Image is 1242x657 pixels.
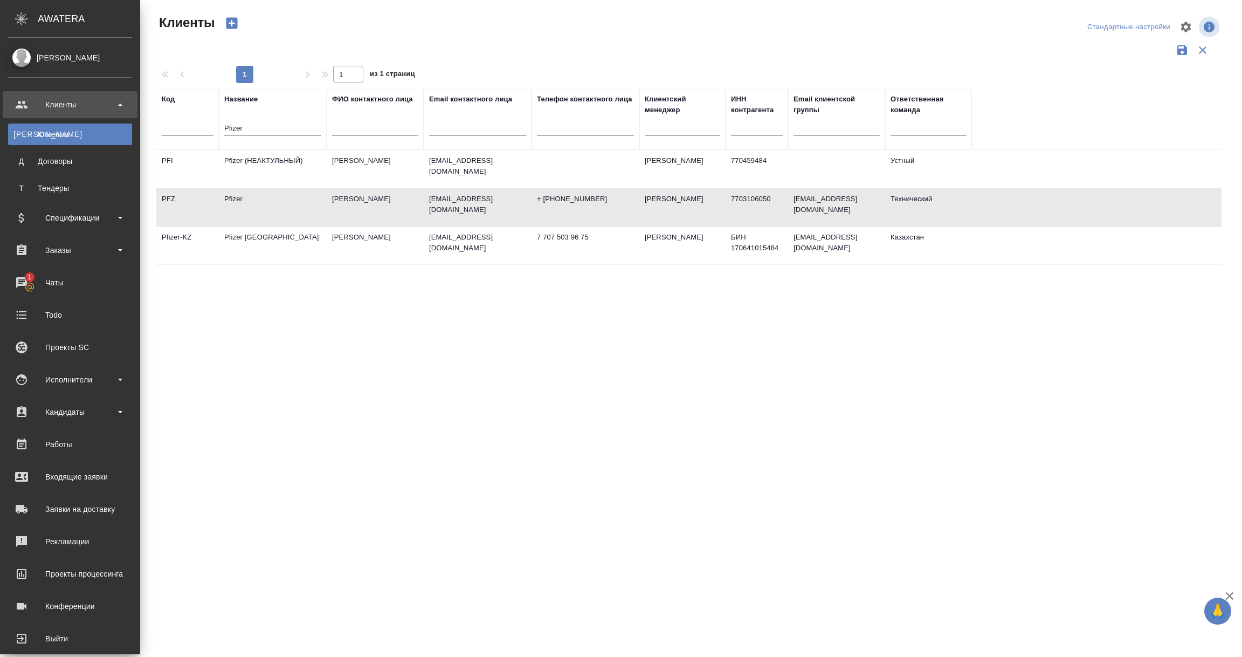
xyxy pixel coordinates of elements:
[8,150,132,172] a: ДДоговоры
[726,150,788,188] td: 770459484
[429,232,526,254] p: [EMAIL_ADDRESS][DOMAIN_NAME]
[3,463,137,490] a: Входящие заявки
[8,307,132,323] div: Todo
[8,52,132,64] div: [PERSON_NAME]
[429,94,512,105] div: Email контактного лица
[891,94,966,115] div: Ответственная команда
[8,177,132,199] a: ТТендеры
[1204,598,1231,625] button: 🙏
[788,188,885,226] td: [EMAIL_ADDRESS][DOMAIN_NAME]
[3,528,137,555] a: Рекламации
[8,598,132,614] div: Конференции
[38,8,140,30] div: AWATERA
[1192,40,1213,60] button: Сбросить фильтры
[156,150,219,188] td: PFI
[8,404,132,420] div: Кандидаты
[162,94,175,105] div: Код
[8,372,132,388] div: Исполнители
[429,194,526,215] p: [EMAIL_ADDRESS][DOMAIN_NAME]
[13,183,127,194] div: Тендеры
[537,94,632,105] div: Телефон контактного лица
[219,227,327,264] td: Pfizer [GEOGRAPHIC_DATA]
[8,436,132,453] div: Работы
[793,94,880,115] div: Email клиентской группы
[1173,14,1199,40] span: Настроить таблицу
[1172,40,1192,60] button: Сохранить фильтры
[332,94,413,105] div: ФИО контактного лица
[327,150,424,188] td: [PERSON_NAME]
[885,227,971,264] td: Казахстан
[639,150,726,188] td: [PERSON_NAME]
[3,302,137,328] a: Todo
[639,227,726,264] td: [PERSON_NAME]
[8,339,132,355] div: Проекты SC
[8,97,132,113] div: Клиенты
[370,67,415,83] span: из 1 страниц
[156,188,219,226] td: PFZ
[1085,19,1173,36] div: split button
[537,194,634,204] p: + [PHONE_NUMBER]
[885,188,971,226] td: Технический
[8,533,132,550] div: Рекламации
[8,275,132,291] div: Чаты
[537,232,634,243] p: 7 707 503 96 75
[1209,600,1227,622] span: 🙏
[8,124,132,145] a: [PERSON_NAME]Клиенты
[3,269,137,296] a: 1Чаты
[1199,17,1222,37] span: Посмотреть информацию
[3,593,137,620] a: Конференции
[639,188,726,226] td: [PERSON_NAME]
[8,469,132,485] div: Входящие заявки
[219,14,245,32] button: Создать
[327,188,424,226] td: [PERSON_NAME]
[726,227,788,264] td: БИН 170641015484
[8,566,132,582] div: Проекты процессинга
[3,560,137,587] a: Проекты процессинга
[731,94,783,115] div: ИНН контрагента
[21,272,38,283] span: 1
[8,501,132,517] div: Заявки на доставку
[429,155,526,177] p: [EMAIL_ADDRESS][DOMAIN_NAME]
[3,625,137,652] a: Выйти
[885,150,971,188] td: Устный
[156,14,215,31] span: Клиенты
[8,210,132,226] div: Спецификации
[156,227,219,264] td: Pfizer-KZ
[645,94,720,115] div: Клиентский менеджер
[327,227,424,264] td: [PERSON_NAME]
[13,156,127,167] div: Договоры
[788,227,885,264] td: [EMAIL_ADDRESS][DOMAIN_NAME]
[8,631,132,647] div: Выйти
[3,334,137,361] a: Проекты SC
[3,496,137,523] a: Заявки на доставку
[13,129,127,140] div: Клиенты
[219,188,327,226] td: Pfizer
[8,242,132,258] div: Заказы
[3,431,137,458] a: Работы
[726,188,788,226] td: 7703106050
[224,94,258,105] div: Название
[219,150,327,188] td: Pfizer (НЕАКТУЛЬНЫЙ)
